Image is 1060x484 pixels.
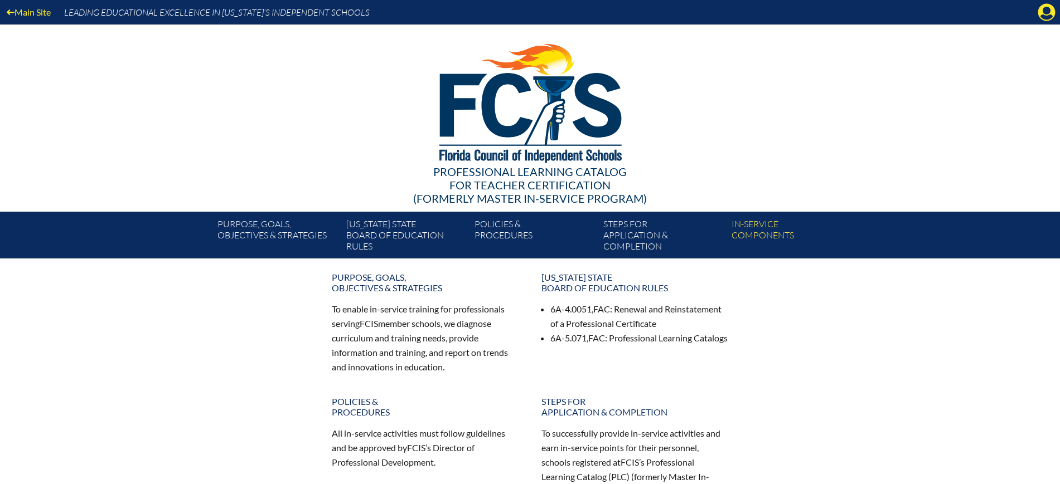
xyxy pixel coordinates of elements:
p: All in-service activities must follow guidelines and be approved by ’s Director of Professional D... [332,426,519,470]
li: 6A-5.071, : Professional Learning Catalogs [550,331,729,345]
li: 6A-4.0051, : Renewal and Reinstatement of a Professional Certificate [550,302,729,331]
a: [US_STATE] StateBoard of Education rules [342,216,470,258]
span: for Teacher Certification [449,178,611,192]
span: PLC [611,471,627,482]
a: Policies &Procedures [470,216,598,258]
div: Professional Learning Catalog (formerly Master In-service Program) [209,165,851,205]
a: Purpose, goals,objectives & strategies [213,216,341,258]
a: [US_STATE] StateBoard of Education rules [535,267,735,297]
a: Steps forapplication & completion [535,392,735,422]
span: FAC [593,304,610,314]
span: FCIS [621,457,639,467]
p: To enable in-service training for professionals serving member schools, we diagnose curriculum an... [332,302,519,374]
img: FCISlogo221.eps [415,25,645,177]
a: Main Site [2,4,55,19]
svg: Manage Account [1038,3,1056,21]
a: Steps forapplication & completion [599,216,727,258]
span: FAC [588,333,605,343]
a: Purpose, goals,objectives & strategies [325,267,526,297]
a: In-servicecomponents [727,216,855,258]
span: FCIS [360,318,378,329]
span: FCIS [407,442,425,453]
a: Policies &Procedures [325,392,526,422]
